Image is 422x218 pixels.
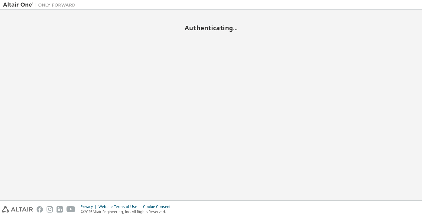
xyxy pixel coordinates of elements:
h2: Authenticating... [3,24,419,32]
img: facebook.svg [37,206,43,213]
img: altair_logo.svg [2,206,33,213]
div: Privacy [81,204,99,209]
img: Altair One [3,2,79,8]
p: © 2025 Altair Engineering, Inc. All Rights Reserved. [81,209,174,214]
img: instagram.svg [47,206,53,213]
div: Cookie Consent [143,204,174,209]
img: youtube.svg [67,206,75,213]
div: Website Terms of Use [99,204,143,209]
img: linkedin.svg [57,206,63,213]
